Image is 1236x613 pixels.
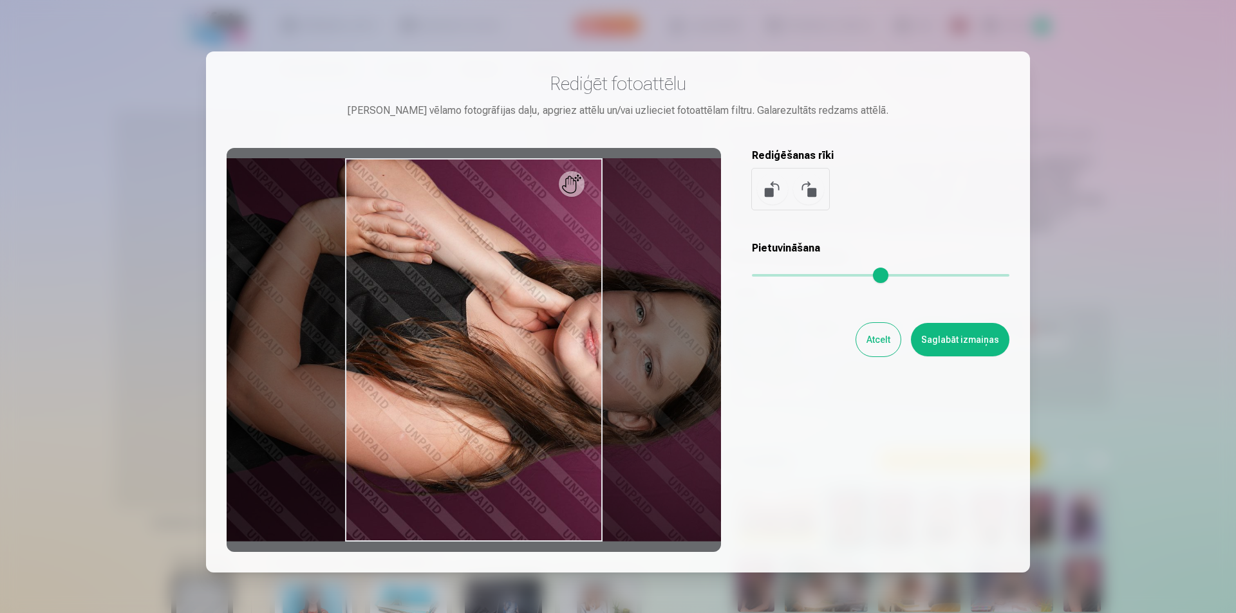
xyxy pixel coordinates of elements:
[227,103,1009,118] div: [PERSON_NAME] vēlamo fotogrāfijas daļu, apgriez attēlu un/vai uzlieciet fotoattēlam filtru. Galar...
[911,323,1009,356] button: Saglabāt izmaiņas
[752,241,1009,256] h5: Pietuvināšana
[856,323,901,356] button: Atcelt
[752,148,1009,163] h5: Rediģēšanas rīki
[227,72,1009,95] h3: Rediģēt fotoattēlu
